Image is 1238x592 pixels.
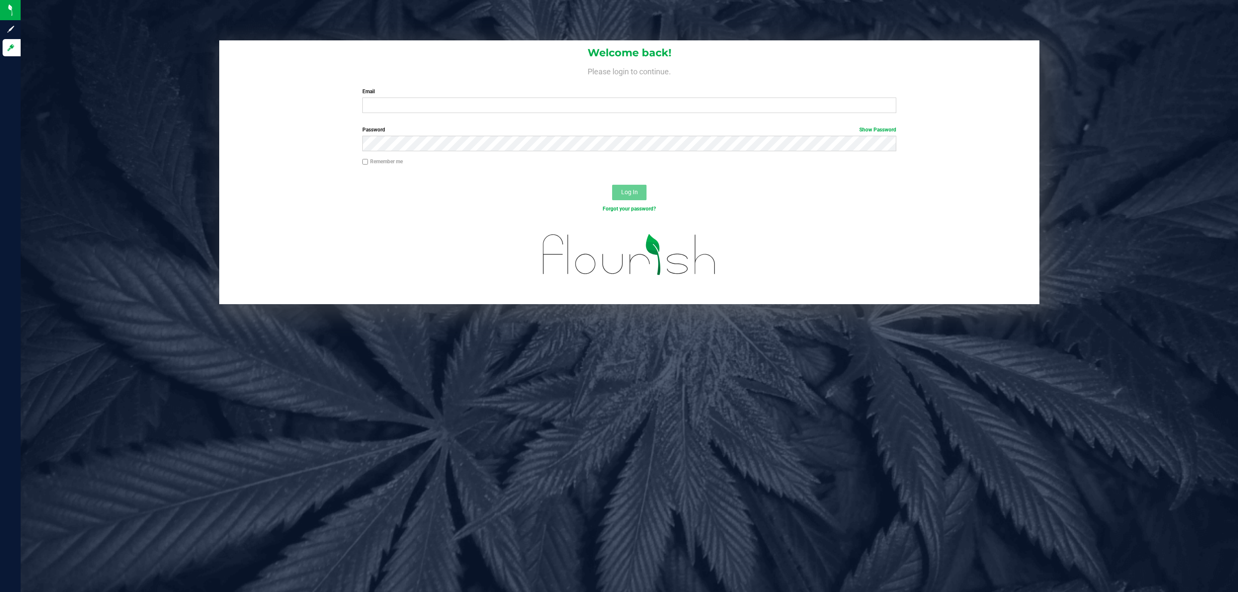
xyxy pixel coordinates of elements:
[219,65,1039,76] h4: Please login to continue.
[621,189,638,195] span: Log In
[6,25,15,34] inline-svg: Sign up
[362,159,368,165] input: Remember me
[6,43,15,52] inline-svg: Log in
[527,222,732,287] img: flourish_logo.svg
[362,88,896,95] label: Email
[612,185,647,200] button: Log In
[603,206,656,212] a: Forgot your password?
[362,127,385,133] span: Password
[362,158,403,165] label: Remember me
[219,47,1039,58] h1: Welcome back!
[859,127,896,133] a: Show Password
